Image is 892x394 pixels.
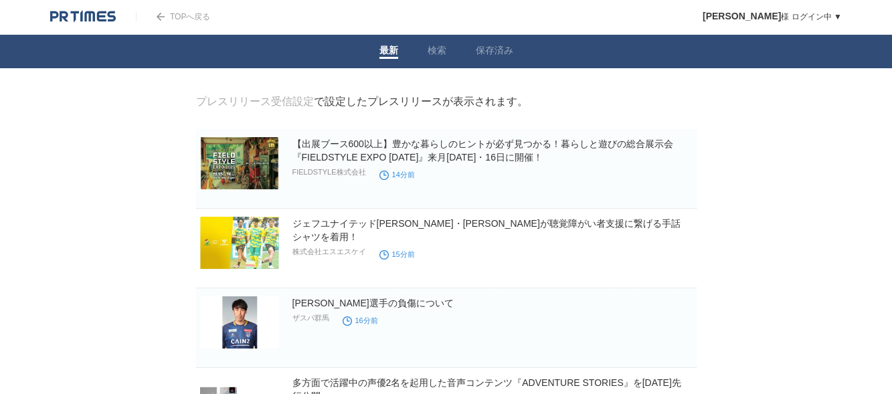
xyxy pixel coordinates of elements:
[200,137,279,189] img: 【出展ブース600以上】豊かな暮らしのヒントが必ず見つかる！暮らしと遊びの総合展示会『FIELDSTYLE EXPO 2025』来月11月15日・16日に開催！
[292,218,681,242] a: ジェフユナイテッド[PERSON_NAME]・[PERSON_NAME]が聴覚障がい者支援に繋げる手話シャツを着用！
[292,167,366,177] p: FIELDSTYLE株式会社
[292,138,673,163] a: 【出展ブース600以上】豊かな暮らしのヒントが必ず見つかる！暮らしと遊びの総合展示会『FIELDSTYLE EXPO [DATE]』来月[DATE]・16日に開催！
[703,12,842,21] a: [PERSON_NAME]様 ログイン中 ▼
[200,296,279,349] img: 青木翔大選手の負傷について
[196,95,528,109] div: で設定したプレスリリースが表示されます。
[379,171,415,179] time: 14分前
[703,11,781,21] span: [PERSON_NAME]
[196,96,314,107] a: プレスリリース受信設定
[476,45,513,59] a: 保存済み
[292,298,454,308] a: [PERSON_NAME]選手の負傷について
[379,45,398,59] a: 最新
[50,10,116,23] img: logo.png
[157,13,165,21] img: arrow.png
[136,12,210,21] a: TOPへ戻る
[343,316,378,324] time: 16分前
[200,217,279,269] img: ジェフユナイテッド市原・千葉が聴覚障がい者支援に繋げる手話シャツを着用！
[379,250,415,258] time: 15分前
[292,247,366,257] p: 株式会社エスエスケイ
[292,313,329,323] p: ザスパ群馬
[428,45,446,59] a: 検索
